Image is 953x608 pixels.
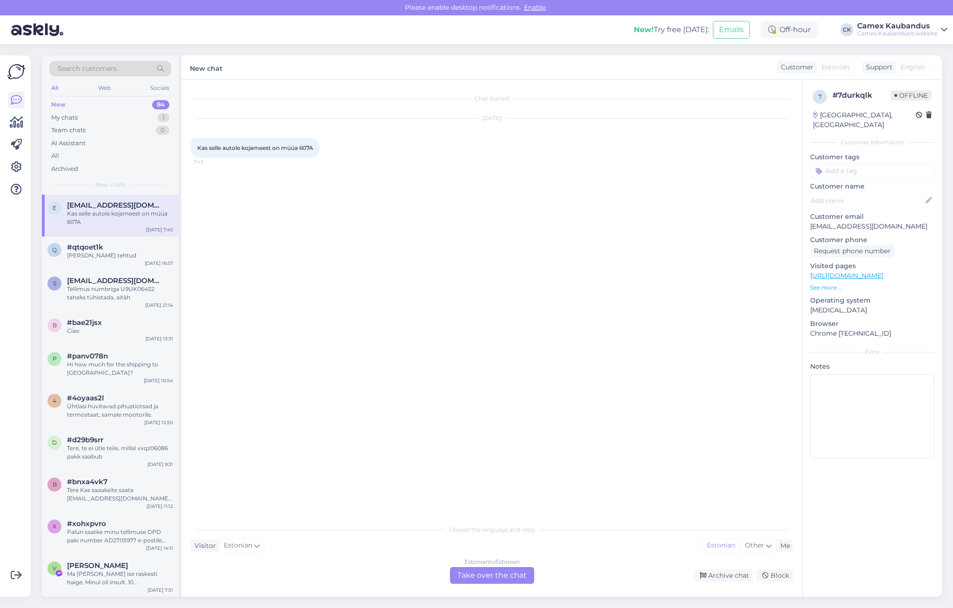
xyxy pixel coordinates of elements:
span: Offline [891,90,932,101]
div: My chats [51,113,78,122]
span: #xohxpvro [67,520,106,528]
div: All [51,151,59,161]
span: 4 [53,397,56,404]
img: Askly Logo [7,63,25,81]
span: V [53,565,56,572]
p: [MEDICAL_DATA] [810,305,934,315]
div: [DATE] 11:12 [147,503,173,510]
span: q [52,246,57,253]
div: [GEOGRAPHIC_DATA], [GEOGRAPHIC_DATA] [813,110,916,130]
p: Chrome [TECHNICAL_ID] [810,329,934,338]
div: [DATE] 9:31 [148,461,173,468]
span: #bnxa4vk7 [67,478,107,486]
div: Ma [PERSON_NAME] ise raskesti haige. Minul oli insult. 10 [PERSON_NAME] rapla kalmistul haua kaev... [67,570,173,587]
div: Archived [51,164,78,174]
span: English [900,62,925,72]
div: Try free [DATE]: [634,24,709,35]
span: New chats [95,181,125,189]
p: Customer phone [810,235,934,245]
span: b [53,322,57,329]
div: All [49,82,60,94]
p: Customer tags [810,152,934,162]
div: Hi how much for the shipping to [GEOGRAPHIC_DATA]? [67,360,173,377]
p: [EMAIL_ADDRESS][DOMAIN_NAME] [810,222,934,231]
p: Visited pages [810,261,934,271]
div: Ciao [67,327,173,335]
span: #qtqoet1k [67,243,103,251]
span: x [53,523,56,530]
div: Request phone number [810,245,894,257]
span: Other [745,541,764,549]
div: Socials [148,82,171,94]
a: Camex KaubandusCamex Kaubandus's website [857,22,947,37]
div: Chat started [191,95,793,103]
div: Web [96,82,113,94]
div: Customer information [810,138,934,147]
span: #bae21jsx [67,318,102,327]
span: Valerik Ahnefer [67,561,128,570]
p: Notes [810,362,934,372]
div: Choose the language and reply [191,526,793,534]
span: #panv078n [67,352,108,360]
span: Enable [521,3,549,12]
div: Extra [810,348,934,356]
div: Me [777,541,790,551]
div: Visitor [191,541,216,551]
label: New chat [190,61,222,74]
span: 7:45 [194,158,228,165]
div: Camex Kaubandus [857,22,937,30]
div: AI Assistant [51,139,86,148]
div: Customer [777,62,813,72]
span: #d29b9srr [67,436,103,444]
span: Estonian [821,62,850,72]
div: Tere, te ei ütle teile, millal vvqz06086 pakk saabub [67,444,173,461]
p: See more ... [810,284,934,292]
p: Customer name [810,182,934,191]
div: 84 [152,100,169,109]
div: CK [840,23,853,36]
input: Add name [811,196,924,206]
span: erichhiiesalu@hotmail.com [67,201,164,209]
div: Camex Kaubandus's website [857,30,937,37]
a: [URL][DOMAIN_NAME] [810,271,883,280]
div: [DATE] 16:57 [145,260,173,267]
span: d [52,439,57,446]
span: p [53,355,57,362]
div: [DATE] 12:50 [144,419,173,426]
div: [DATE] 10:54 [144,377,173,384]
div: Team chats [51,126,86,135]
div: Palun saatke minu tellimuse DPD paki number AD2T05977 e-postile [EMAIL_ADDRESS][DOMAIN_NAME] [67,528,173,545]
input: Add a tag [810,164,934,178]
span: Sectorx5@hotmail.com [67,277,164,285]
div: [PERSON_NAME] tehtud [67,251,173,260]
span: Estonian [224,540,252,551]
div: Ühtlasi huvitavad pihustiotsad ja termostaat, samale mootorile. [67,402,173,419]
div: 1 [158,113,169,122]
span: Search customers [58,64,117,74]
div: 0 [156,126,169,135]
span: 7 [819,93,822,100]
span: Kas selle autole kojameest on müüa 607A [197,144,313,151]
button: Emails [713,21,750,39]
span: e [53,204,56,211]
div: Tere Kas saaaksite saata [EMAIL_ADDRESS][DOMAIN_NAME] e-[PERSON_NAME] ka minu tellimuse arve: EWF... [67,486,173,503]
div: [DATE] 14:11 [146,545,173,552]
div: Support [862,62,893,72]
div: [DATE] 7:45 [146,226,173,233]
div: Archive chat [694,569,753,582]
div: # 7durkqlk [832,90,891,101]
div: Block [757,569,793,582]
p: Operating system [810,296,934,305]
p: Customer email [810,212,934,222]
span: #4oyaas2l [67,394,104,402]
span: b [53,481,57,488]
div: [DATE] [191,114,793,122]
div: Off-hour [761,21,818,38]
div: Take over the chat [450,567,534,584]
div: [DATE] 7:51 [148,587,173,594]
div: Tellimus numbriga U9UK06452 tahaks tühistada, aitäh [67,285,173,302]
div: Estonian to Estonian [464,558,520,566]
div: New [51,100,66,109]
div: Kas selle autole kojameest on müüa 607A [67,209,173,226]
span: S [53,280,56,287]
